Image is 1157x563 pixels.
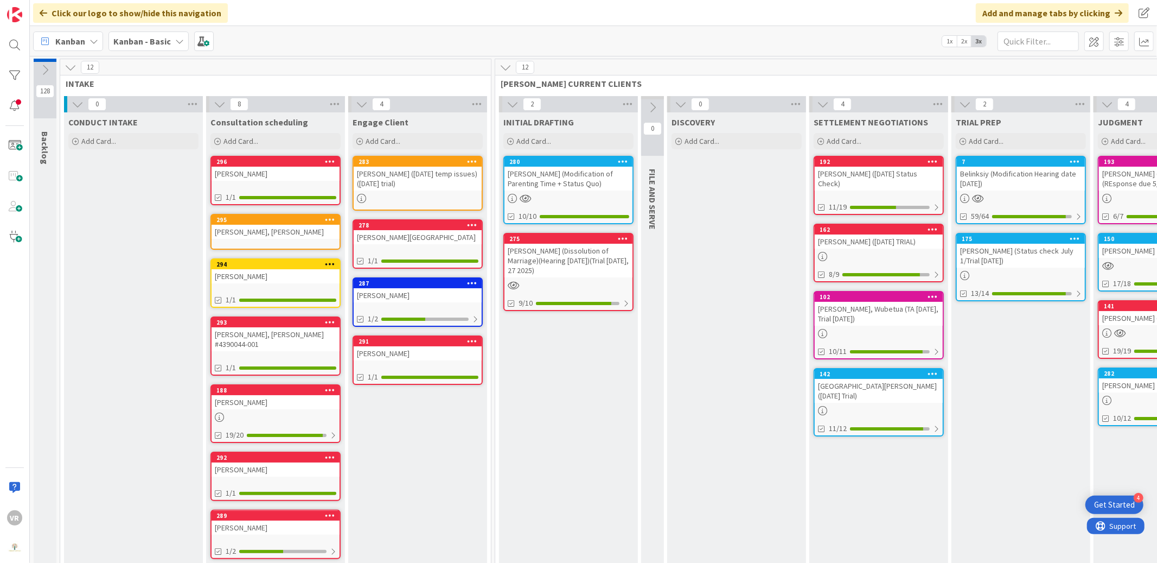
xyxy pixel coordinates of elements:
span: Backlog [40,131,50,165]
div: 142[GEOGRAPHIC_DATA][PERSON_NAME] ([DATE] Trial) [815,369,943,403]
div: [PERSON_NAME] [212,463,340,477]
div: 102 [815,292,943,302]
span: 0 [643,122,662,135]
a: 162[PERSON_NAME] ([DATE] TRIAL)8/9 [814,224,944,282]
span: 1/2 [226,546,236,557]
div: 295[PERSON_NAME], [PERSON_NAME] [212,215,340,239]
a: 291[PERSON_NAME]1/1 [353,336,483,385]
span: 59/64 [971,211,989,222]
div: [PERSON_NAME][GEOGRAPHIC_DATA] [354,230,482,244]
span: 1x [942,36,957,47]
div: [PERSON_NAME] [354,346,482,360]
div: 275 [504,234,632,244]
a: 294[PERSON_NAME]1/1 [210,258,341,308]
span: 2 [975,98,994,111]
a: 287[PERSON_NAME]1/2 [353,277,483,327]
div: 175 [957,234,1085,244]
div: [PERSON_NAME] (Dissolution of Marriage)(Hearing [DATE])(Trial [DATE], 27 2025) [504,244,632,277]
span: 11/19 [829,201,847,213]
span: FILE AND SERVE [647,169,658,230]
span: 1/1 [226,294,236,306]
a: 283[PERSON_NAME] ([DATE] temp issues)([DATE] trial) [353,156,483,211]
span: 19/20 [226,429,244,441]
span: CONDUCT INTAKE [68,117,138,128]
span: Support [23,2,49,15]
span: 19/19 [1113,345,1131,357]
div: 294 [216,261,340,268]
a: 192[PERSON_NAME] ([DATE] Status Check)11/19 [814,156,944,215]
div: 102 [820,293,943,301]
div: 287 [354,279,482,288]
span: Add Card... [1111,136,1146,146]
div: 142 [820,370,943,378]
div: [PERSON_NAME] ([DATE] TRIAL) [815,235,943,249]
a: 278[PERSON_NAME][GEOGRAPHIC_DATA]1/1 [353,219,483,269]
div: Open Get Started checklist, remaining modules: 4 [1085,496,1143,514]
div: 289 [216,512,340,520]
a: 295[PERSON_NAME], [PERSON_NAME] [210,214,341,250]
div: [PERSON_NAME] [212,395,340,409]
span: 1/2 [368,313,378,325]
div: [PERSON_NAME] [212,167,340,181]
span: 8/9 [829,269,839,280]
div: 296 [212,157,340,167]
a: 280[PERSON_NAME] (Modification of Parenting Time + Status Quo)10/10 [503,156,634,224]
div: 188 [216,387,340,394]
div: [PERSON_NAME] [212,521,340,535]
span: 6/7 [1113,211,1123,222]
div: 275 [509,235,632,243]
div: 192[PERSON_NAME] ([DATE] Status Check) [815,157,943,191]
div: [PERSON_NAME] (Modification of Parenting Time + Status Quo) [504,167,632,191]
div: 292 [216,454,340,461]
div: 293 [212,318,340,327]
div: 142 [815,369,943,379]
a: 293[PERSON_NAME], [PERSON_NAME] #4390044-0011/1 [210,317,341,376]
span: 1/1 [368,255,378,267]
div: 275[PERSON_NAME] (Dissolution of Marriage)(Hearing [DATE])(Trial [DATE], 27 2025) [504,234,632,277]
span: 11/12 [829,423,847,434]
span: Add Card... [685,136,719,146]
div: Click our logo to show/hide this navigation [33,3,228,23]
span: INTAKE [66,78,477,89]
div: Get Started [1094,499,1135,510]
span: 1/1 [226,488,236,499]
span: Engage Client [353,117,408,128]
div: 280 [504,157,632,167]
div: [PERSON_NAME] ([DATE] temp issues)([DATE] trial) [354,167,482,191]
div: 296 [216,158,340,166]
div: 289 [212,511,340,521]
span: Add Card... [366,136,400,146]
div: VR [7,510,22,526]
div: 188[PERSON_NAME] [212,385,340,409]
div: [PERSON_NAME], [PERSON_NAME] #4390044-001 [212,327,340,351]
div: 162 [815,225,943,235]
span: 4 [833,98,852,111]
span: JUDGMENT [1098,117,1143,128]
span: 9/10 [519,298,533,309]
div: 278 [359,222,482,229]
span: 10/12 [1113,413,1131,424]
div: 283[PERSON_NAME] ([DATE] temp issues)([DATE] trial) [354,157,482,191]
div: 278 [354,220,482,230]
span: 4 [1117,98,1136,111]
div: 291 [359,338,482,345]
span: 2x [957,36,971,47]
div: 287[PERSON_NAME] [354,279,482,302]
img: Visit kanbanzone.com [7,7,22,22]
div: 294 [212,260,340,269]
div: 192 [820,158,943,166]
div: 175[PERSON_NAME] (Status check July 1/Trial [DATE]) [957,234,1085,268]
img: avatar [7,541,22,556]
span: 13/14 [971,288,989,299]
div: 7 [962,158,1085,166]
span: Add Card... [516,136,551,146]
span: Add Card... [81,136,116,146]
div: 175 [962,235,1085,243]
div: Belinksiy (Modification Hearing date [DATE]) [957,167,1085,191]
div: 294[PERSON_NAME] [212,260,340,283]
div: 278[PERSON_NAME][GEOGRAPHIC_DATA] [354,220,482,244]
div: 287 [359,280,482,287]
div: 4 [1134,493,1143,503]
div: 295 [212,215,340,225]
div: 296[PERSON_NAME] [212,157,340,181]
